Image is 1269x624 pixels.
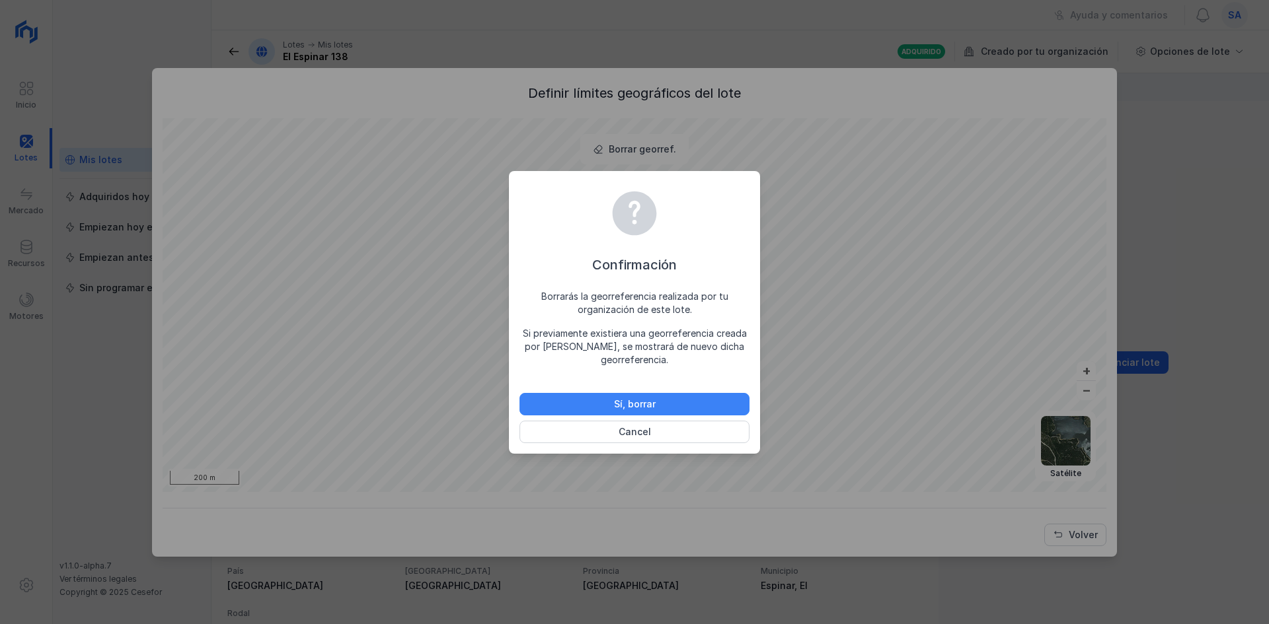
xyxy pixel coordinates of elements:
div: Confirmación [519,256,750,274]
button: Cancel [519,421,750,443]
button: Sí, borrar [519,393,750,415]
div: Borrarás la georreferencia realizada por tu organización de este lote. [519,290,750,316]
div: Cancel [619,425,651,438]
div: Si previamente existiera una georreferencia creada por [PERSON_NAME], se mostrará de nuevo dicha ... [519,327,750,366]
div: Sí, borrar [614,398,656,411]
